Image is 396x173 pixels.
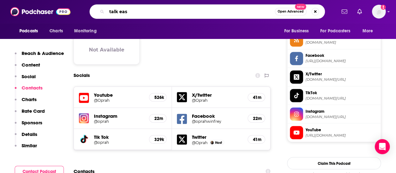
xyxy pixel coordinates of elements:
[372,5,386,19] img: User Profile
[15,108,45,120] button: Rate Card
[210,141,214,144] img: Oprah Winfrey
[94,92,144,98] h5: Youtube
[372,5,386,19] span: Logged in as megcassidy
[154,116,161,121] h5: 22m
[290,89,378,102] a: TikTok[DOMAIN_NAME][URL]
[22,131,37,137] p: Details
[90,4,325,19] div: Search podcasts, credits, & more...
[253,137,260,142] h5: 41m
[253,116,260,121] h5: 22m
[10,6,70,18] img: Podchaser - Follow, Share and Rate Podcasts
[372,5,386,19] button: Show profile menu
[22,143,37,149] p: Similar
[339,6,350,17] a: Show notifications dropdown
[154,137,161,142] h5: 329k
[22,73,36,79] p: Social
[70,25,105,37] button: open menu
[192,92,242,98] h5: X/Twitter
[45,25,67,37] a: Charts
[287,157,381,169] button: Claim This Podcast
[253,95,260,100] h5: 41m
[74,69,90,81] h2: Socials
[306,108,378,114] span: Instagram
[306,40,378,45] span: feeds.megaphone.fm
[306,90,378,95] span: TikTok
[22,96,37,102] p: Charts
[306,71,378,77] span: X/Twitter
[363,27,373,35] span: More
[306,114,378,119] span: instagram.com/oprah
[94,134,144,140] h5: Tik Tok
[192,140,208,145] a: @Oprah
[79,113,89,123] img: iconImage
[15,96,37,108] button: Charts
[215,140,222,144] span: Host
[94,140,144,144] a: @oprah
[358,25,381,37] button: open menu
[49,27,63,35] span: Charts
[290,52,378,65] a: Facebook[URL][DOMAIN_NAME]
[375,139,390,154] div: Open Intercom Messenger
[15,25,46,37] button: open menu
[22,50,64,56] p: Reach & Audience
[306,133,378,138] span: https://www.youtube.com/@Oprah
[74,27,96,35] span: Monitoring
[15,62,40,73] button: Content
[15,120,42,131] button: Sponsors
[107,7,275,17] input: Search podcasts, credits, & more...
[295,4,306,10] span: New
[15,73,36,85] button: Social
[94,119,144,123] a: @oprah
[355,6,364,17] a: Show notifications dropdown
[306,59,378,63] span: https://www.facebook.com/oprahwinfrey
[284,27,309,35] span: For Business
[278,10,304,13] span: Open Advanced
[290,126,378,139] a: YouTube[URL][DOMAIN_NAME]
[15,85,43,96] button: Contacts
[280,25,316,37] button: open menu
[290,33,378,46] a: RSS Feed[DOMAIN_NAME]
[320,27,350,35] span: For Podcasters
[316,25,359,37] button: open menu
[22,120,42,126] p: Sponsors
[15,131,37,143] button: Details
[15,143,37,154] button: Similar
[290,107,378,121] a: Instagram[DOMAIN_NAME][URL]
[192,134,242,140] h5: Twitter
[192,119,242,123] a: @oprahwinfrey
[15,50,64,62] button: Reach & Audience
[19,27,38,35] span: Podcasts
[89,47,124,53] h3: Not Available
[192,113,242,119] h5: Facebook
[306,77,378,82] span: twitter.com/Oprah
[22,108,45,114] p: Rate Card
[306,53,378,58] span: Facebook
[22,62,40,68] p: Content
[94,113,144,119] h5: Instagram
[94,98,144,102] a: @Oprah
[306,127,378,132] span: YouTube
[192,98,242,102] a: @Oprah
[306,96,378,100] span: tiktok.com/@oprah
[290,70,378,84] a: X/Twitter[DOMAIN_NAME][URL]
[22,85,43,91] p: Contacts
[275,8,306,15] button: Open AdvancedNew
[381,5,386,10] svg: Add a profile image
[154,95,161,100] h5: 526k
